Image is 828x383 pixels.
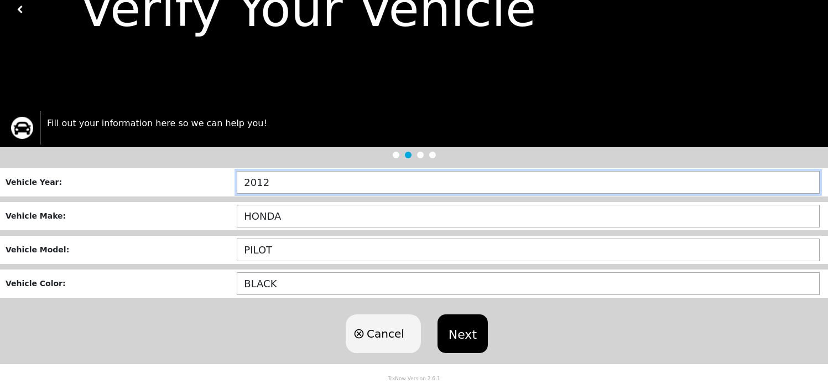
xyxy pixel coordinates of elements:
[6,278,237,289] div: Vehicle Color :
[346,314,421,353] button: Cancel
[6,244,237,256] div: Vehicle Model :
[17,6,24,13] img: white carat left
[367,325,404,342] span: Cancel
[237,171,820,194] input: Year
[6,210,237,222] div: Vehicle Make :
[237,239,820,261] input: Model
[438,314,488,353] button: Next
[237,205,820,227] input: Make
[47,117,817,130] p: Fill out your information here so we can help you!
[6,177,237,188] div: Vehicle Year :
[237,272,820,295] input: Color
[11,117,33,139] img: trx now logo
